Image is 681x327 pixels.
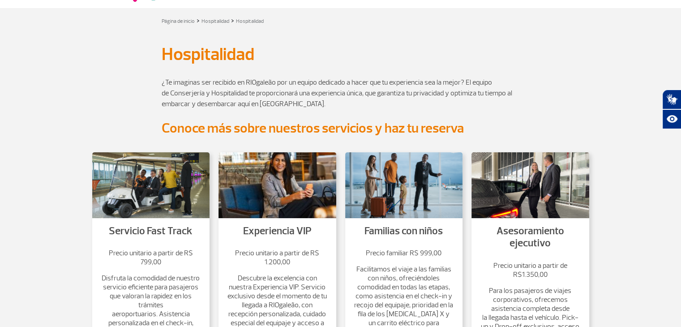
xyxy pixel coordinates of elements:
[162,120,520,137] h2: Conoce más sobre nuestros servicios y haz tu reserva
[493,261,567,279] strong: Precio unitario a partir de R$1.350,00
[243,224,312,237] a: Experiencia VIP
[497,224,564,250] a: Asesoramiento ejecutivo
[366,249,441,258] strong: Precio familiar R$ 999,00
[201,18,229,25] a: Hospitalidad
[236,18,264,25] a: Hospitalidad
[197,15,200,26] a: >
[162,77,520,109] p: ¿Te imaginas ser recibido en RIOgaleão por un equipo dedicado a hacer que tu experiencia sea la m...
[662,90,681,129] div: Plugin de acessibilidade da Hand Talk.
[662,90,681,109] button: Abrir tradutor de língua de sinais.
[109,224,193,237] a: Servicio Fast Track
[235,249,319,267] strong: Precio unitario a partir de R$ 1.200,00
[364,224,443,237] a: Familias con niños
[109,249,193,267] strong: Precio unitario a partir de R$ 799,00
[162,18,195,25] a: Página de inicio
[162,47,520,62] h1: Hospitalidad
[231,15,234,26] a: >
[662,109,681,129] button: Abrir recursos assistivos.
